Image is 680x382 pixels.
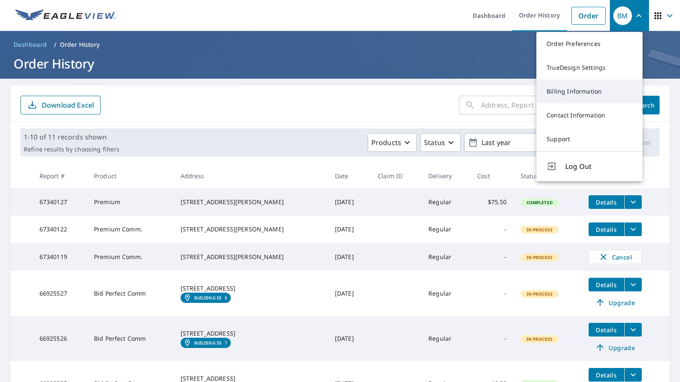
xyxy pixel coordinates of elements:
[424,137,445,148] p: Status
[371,163,422,188] th: Claim ID
[33,243,87,271] td: 67340119
[589,368,624,382] button: detailsBtn-66925525
[181,284,321,293] div: [STREET_ADDRESS]
[87,163,174,188] th: Product
[24,145,119,153] p: Refine results by choosing filters
[328,188,371,216] td: [DATE]
[181,338,231,348] a: Building ID7
[464,133,592,152] button: Last year
[10,55,670,72] h1: Order History
[521,227,558,233] span: In Process
[594,225,619,234] span: Details
[174,163,328,188] th: Address
[589,296,642,309] a: Upgrade
[624,222,642,236] button: filesDropdownBtn-67340122
[598,252,633,262] span: Cancel
[470,271,513,316] td: -
[624,323,642,336] button: filesDropdownBtn-66925526
[33,163,87,188] th: Report #
[470,163,513,188] th: Cost
[589,195,624,209] button: detailsBtn-67340127
[594,281,619,289] span: Details
[422,163,470,188] th: Delivery
[589,341,642,354] a: Upgrade
[87,243,174,271] td: Premium Comm.
[33,188,87,216] td: 67340127
[181,198,321,206] div: [STREET_ADDRESS][PERSON_NAME]
[20,96,101,114] button: Download Excel
[181,329,321,338] div: [STREET_ADDRESS]
[589,222,624,236] button: detailsBtn-67340122
[422,271,470,316] td: Regular
[181,293,231,303] a: Building ID8
[87,316,174,361] td: Bid Perfect Comm
[536,32,643,56] a: Order Preferences
[328,216,371,243] td: [DATE]
[514,163,582,188] th: Status
[87,216,174,243] td: Premium Comm.
[328,316,371,361] td: [DATE]
[565,161,632,171] span: Log Out
[536,56,643,80] a: TrueDesign Settings
[521,200,558,205] span: Completed
[589,278,624,291] button: detailsBtn-66925527
[594,326,619,334] span: Details
[594,198,619,206] span: Details
[194,295,222,300] em: Building ID
[181,253,321,261] div: [STREET_ADDRESS][PERSON_NAME]
[368,133,417,152] button: Products
[536,127,643,151] a: Support
[422,216,470,243] td: Regular
[14,40,47,49] span: Dashboard
[636,101,653,109] span: Search
[371,137,401,148] p: Products
[594,371,619,379] span: Details
[470,216,513,243] td: -
[420,133,461,152] button: Status
[470,188,513,216] td: $75.50
[15,9,116,22] img: EV Logo
[470,243,513,271] td: -
[629,96,660,114] button: Search
[328,243,371,271] td: [DATE]
[194,340,222,345] em: Building ID
[42,100,94,110] p: Download Excel
[521,336,558,342] span: In Process
[328,163,371,188] th: Date
[422,188,470,216] td: Regular
[422,243,470,271] td: Regular
[536,151,643,181] button: Log Out
[589,250,642,264] button: Cancel
[328,271,371,316] td: [DATE]
[594,297,637,308] span: Upgrade
[470,316,513,361] td: -
[24,132,119,142] p: 1-10 of 11 records shown
[181,225,321,234] div: [STREET_ADDRESS][PERSON_NAME]
[10,38,51,51] a: Dashboard
[422,316,470,361] td: Regular
[613,6,632,25] div: BM
[589,323,624,336] button: detailsBtn-66925526
[594,342,637,353] span: Upgrade
[624,278,642,291] button: filesDropdownBtn-66925527
[54,40,57,50] li: /
[481,93,622,117] input: Address, Report #, Claim ID, etc.
[10,38,670,51] nav: breadcrumb
[521,291,558,297] span: In Process
[521,254,558,260] span: In Process
[478,135,578,150] p: Last year
[33,271,87,316] td: 66925527
[536,80,643,103] a: Billing Information
[33,316,87,361] td: 66925526
[571,7,606,25] a: Order
[33,216,87,243] td: 67340122
[624,368,642,382] button: filesDropdownBtn-66925525
[60,40,100,49] p: Order History
[624,195,642,209] button: filesDropdownBtn-67340127
[536,103,643,127] a: Contact Information
[87,188,174,216] td: Premium
[87,271,174,316] td: Bid Perfect Comm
